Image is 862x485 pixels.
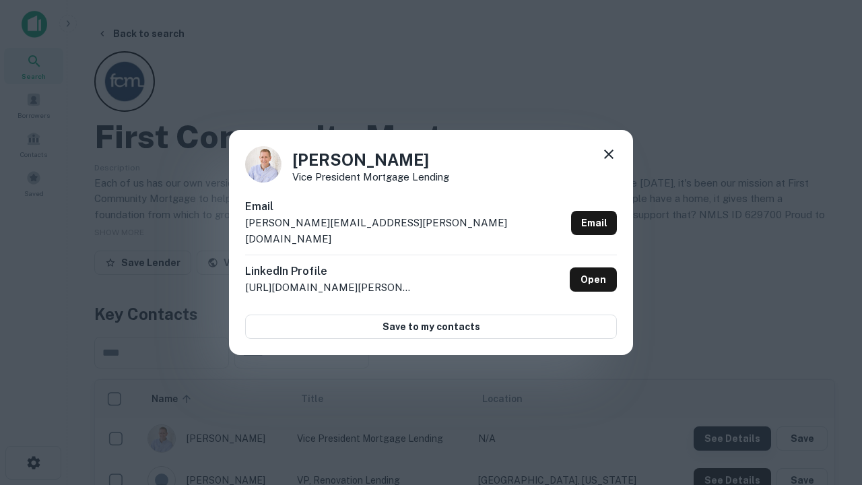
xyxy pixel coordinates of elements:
h4: [PERSON_NAME] [292,148,449,172]
button: Save to my contacts [245,315,617,339]
h6: Email [245,199,566,215]
p: [URL][DOMAIN_NAME][PERSON_NAME] [245,280,413,296]
p: [PERSON_NAME][EMAIL_ADDRESS][PERSON_NAME][DOMAIN_NAME] [245,215,566,247]
a: Email [571,211,617,235]
a: Open [570,267,617,292]
iframe: Chat Widget [795,334,862,399]
p: Vice President Mortgage Lending [292,172,449,182]
h6: LinkedIn Profile [245,263,413,280]
img: 1520878720083 [245,146,281,183]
